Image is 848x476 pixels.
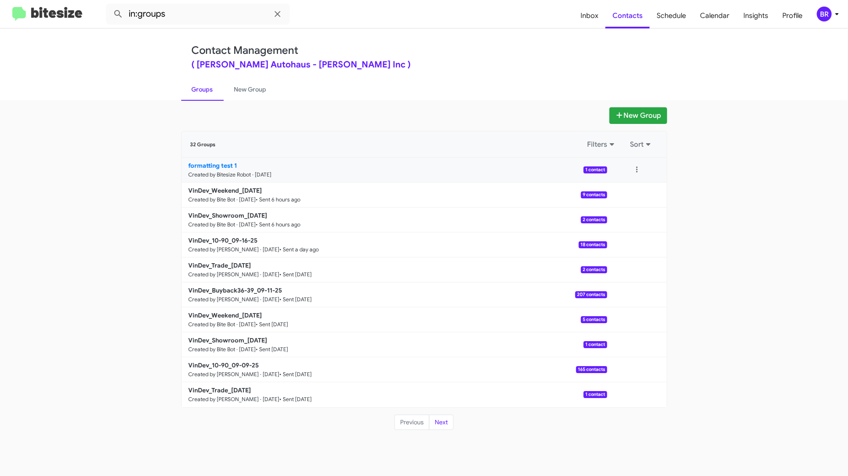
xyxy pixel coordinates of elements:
[224,78,277,101] a: New Group
[280,296,312,303] small: • Sent [DATE]
[182,208,607,233] a: VinDev_Showroom_[DATE]Created by Bite Bot · [DATE]• Sent 6 hours ago2 contacts
[181,78,224,101] a: Groups
[182,382,607,407] a: VinDev_Trade_[DATE]Created by [PERSON_NAME] · [DATE]• Sent [DATE]1 contact
[189,286,282,294] b: VinDev_Buyback36-39_09-11-25
[579,241,607,248] span: 18 contacts
[581,216,607,223] span: 2 contacts
[189,361,259,369] b: VinDev_10-90_09-09-25
[625,137,658,152] button: Sort
[192,44,299,57] a: Contact Management
[192,60,657,69] div: ( [PERSON_NAME] Autohaus - [PERSON_NAME] Inc )
[189,336,267,344] b: VinDev_Showroom_[DATE]
[582,137,622,152] button: Filters
[581,316,607,323] span: 5 contacts
[189,371,280,378] small: Created by [PERSON_NAME] · [DATE]
[280,371,312,378] small: • Sent [DATE]
[256,221,301,228] small: • Sent 6 hours ago
[189,321,256,328] small: Created by Bite Bot · [DATE]
[106,4,290,25] input: Search
[584,166,607,173] span: 1 contact
[581,266,607,273] span: 2 contacts
[189,196,256,203] small: Created by Bite Bot · [DATE]
[809,7,838,21] button: BR
[576,366,607,373] span: 165 contacts
[189,212,267,219] b: VinDev_Showroom_[DATE]
[280,396,312,403] small: • Sent [DATE]
[609,107,667,124] button: New Group
[182,357,607,382] a: VinDev_10-90_09-09-25Created by [PERSON_NAME] · [DATE]• Sent [DATE]165 contacts
[189,271,280,278] small: Created by [PERSON_NAME] · [DATE]
[189,221,256,228] small: Created by Bite Bot · [DATE]
[256,346,289,353] small: • Sent [DATE]
[182,282,607,307] a: VinDev_Buyback36-39_09-11-25Created by [PERSON_NAME] · [DATE]• Sent [DATE]207 contacts
[189,187,262,194] b: VinDev_Weekend_[DATE]
[189,171,272,178] small: Created by Bitesize Robot · [DATE]
[693,3,736,28] a: Calendar
[280,246,319,253] small: • Sent a day ago
[584,341,607,348] span: 1 contact
[584,391,607,398] span: 1 contact
[190,141,216,148] span: 32 Groups
[581,191,607,198] span: 9 contacts
[189,246,280,253] small: Created by [PERSON_NAME] · [DATE]
[189,386,251,394] b: VinDev_Trade_[DATE]
[736,3,775,28] a: Insights
[280,271,312,278] small: • Sent [DATE]
[189,296,280,303] small: Created by [PERSON_NAME] · [DATE]
[189,396,280,403] small: Created by [PERSON_NAME] · [DATE]
[189,346,256,353] small: Created by Bite Bot · [DATE]
[182,332,607,357] a: VinDev_Showroom_[DATE]Created by Bite Bot · [DATE]• Sent [DATE]1 contact
[189,261,251,269] b: VinDev_Trade_[DATE]
[182,257,607,282] a: VinDev_Trade_[DATE]Created by [PERSON_NAME] · [DATE]• Sent [DATE]2 contacts
[256,196,301,203] small: • Sent 6 hours ago
[650,3,693,28] a: Schedule
[256,321,289,328] small: • Sent [DATE]
[574,3,605,28] a: Inbox
[182,233,607,257] a: VinDev_10-90_09-16-25Created by [PERSON_NAME] · [DATE]• Sent a day ago18 contacts
[775,3,809,28] a: Profile
[182,158,607,183] a: formatting test 1Created by Bitesize Robot · [DATE]1 contact
[189,236,258,244] b: VinDev_10-90_09-16-25
[182,307,607,332] a: VinDev_Weekend_[DATE]Created by Bite Bot · [DATE]• Sent [DATE]5 contacts
[429,415,454,430] button: Next
[189,311,262,319] b: VinDev_Weekend_[DATE]
[182,183,607,208] a: VinDev_Weekend_[DATE]Created by Bite Bot · [DATE]• Sent 6 hours ago9 contacts
[605,3,650,28] a: Contacts
[575,291,607,298] span: 207 contacts
[189,162,237,169] b: formatting test 1
[817,7,832,21] div: BR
